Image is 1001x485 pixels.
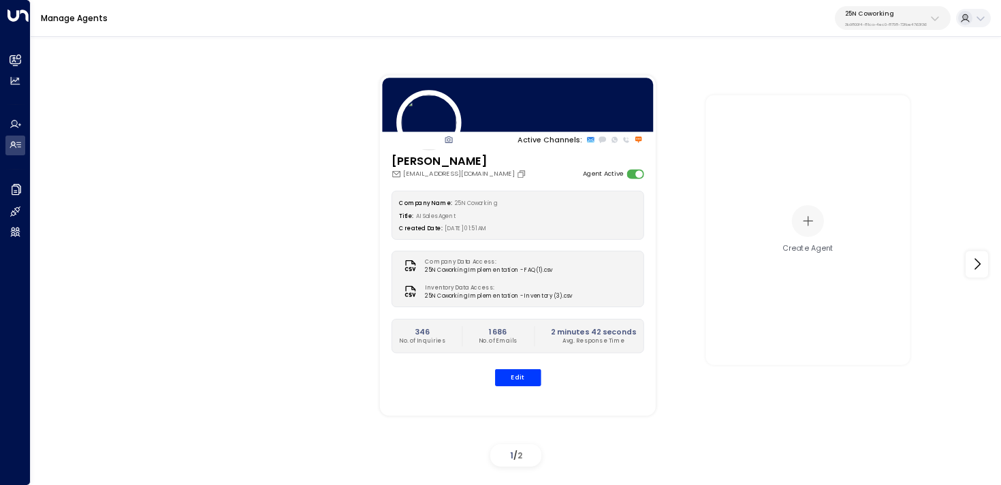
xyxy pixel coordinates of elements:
[518,450,522,461] span: 2
[835,6,951,30] button: 25N Coworking3b9800f4-81ca-4ec0-8758-72fbe4763f36
[399,212,413,219] label: Title:
[490,444,541,467] div: /
[425,283,567,292] label: Inventory Data Access:
[845,10,927,18] p: 25N Coworking
[425,292,572,300] span: 25N Coworking Implementation - Inventory (3).csv
[494,369,541,386] button: Edit
[454,199,496,206] span: 25N Coworking
[399,199,451,206] label: Company Name:
[551,337,636,345] p: Avg. Response Time
[391,153,528,169] h3: [PERSON_NAME]
[399,337,445,345] p: No. of Inquiries
[445,225,487,232] span: [DATE] 01:51 AM
[425,257,547,266] label: Company Data Access:
[479,337,518,345] p: No. of Emails
[391,169,528,178] div: [EMAIL_ADDRESS][DOMAIN_NAME]
[782,243,833,254] div: Create Agent
[399,326,445,337] h2: 346
[396,90,460,155] img: 84_headshot.jpg
[416,212,456,219] span: AI Sales Agent
[518,134,582,145] p: Active Channels:
[399,225,442,232] label: Created Date:
[516,169,528,178] button: Copy
[479,326,518,337] h2: 1686
[551,326,636,337] h2: 2 minutes 42 seconds
[41,12,108,24] a: Manage Agents
[845,22,927,27] p: 3b9800f4-81ca-4ec0-8758-72fbe4763f36
[425,266,552,275] span: 25N Coworking Implementation - FAQ (1).csv
[510,450,513,461] span: 1
[582,169,622,178] label: Agent Active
